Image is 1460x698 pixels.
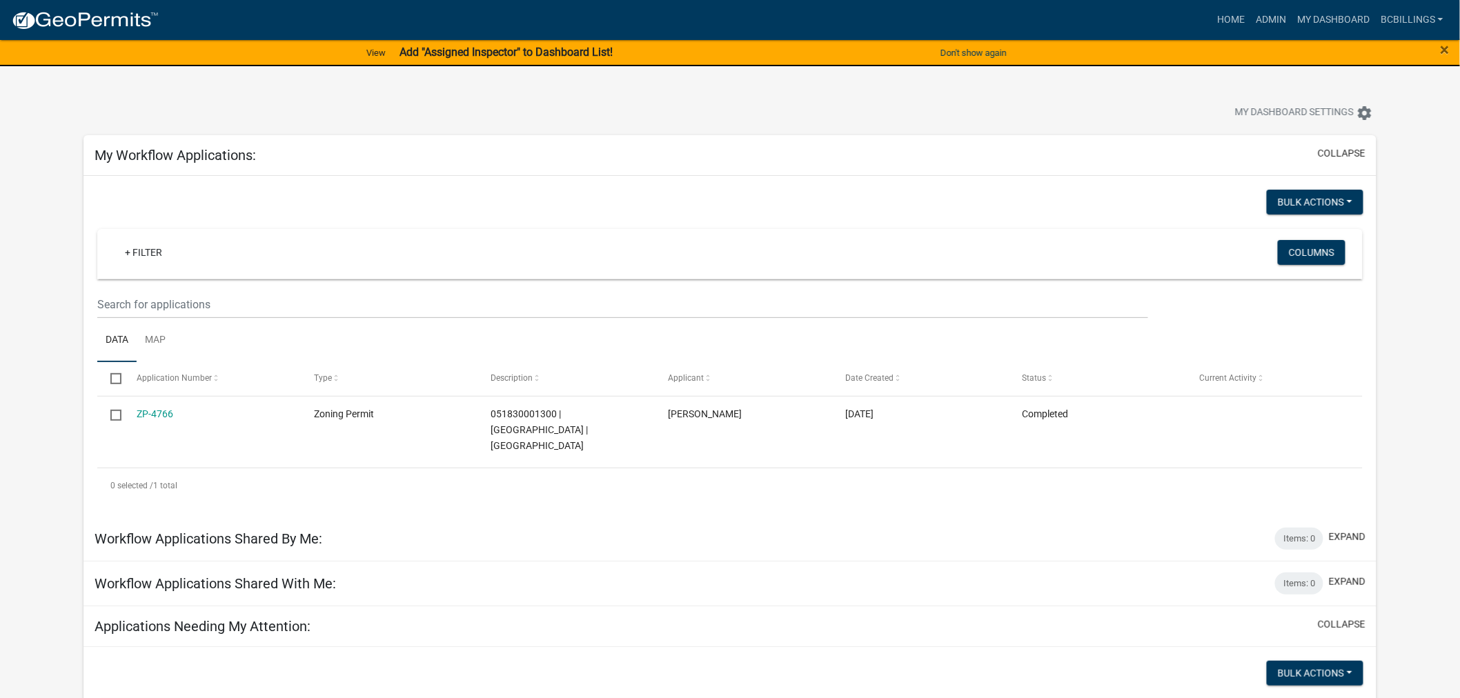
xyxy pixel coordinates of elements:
span: Application Number [137,373,212,383]
h5: Workflow Applications Shared By Me: [95,530,322,547]
datatable-header-cell: Status [1009,362,1186,395]
span: Applicant [668,373,704,383]
span: Date Created [845,373,894,383]
h5: Applications Needing My Attention: [95,618,310,635]
a: ZP-4766 [137,408,173,419]
button: expand [1329,530,1365,544]
button: Bulk Actions [1267,661,1363,686]
span: 0 selected / [110,481,153,490]
datatable-header-cell: Type [301,362,478,395]
button: collapse [1318,617,1365,632]
span: Brandon Billings [668,408,742,419]
span: Description [491,373,533,383]
div: collapse [83,176,1377,517]
span: Current Activity [1199,373,1256,383]
a: Bcbillings [1375,7,1449,33]
div: 1 total [97,468,1363,503]
datatable-header-cell: Select [97,362,124,395]
datatable-header-cell: Applicant [655,362,832,395]
button: expand [1329,575,1365,589]
button: Bulk Actions [1267,190,1363,215]
datatable-header-cell: Date Created [832,362,1009,395]
h5: My Workflow Applications: [95,147,256,163]
a: Map [137,319,174,363]
a: Admin [1250,7,1292,33]
h5: Workflow Applications Shared With Me: [95,575,336,592]
div: Items: 0 [1275,572,1323,595]
span: Zoning Permit [314,408,374,419]
span: Status [1023,373,1047,383]
strong: Add "Assigned Inspector" to Dashboard List! [399,46,613,59]
input: Search for applications [97,290,1149,319]
a: + Filter [114,240,173,265]
span: 06/15/2021 [845,408,874,419]
span: My Dashboard Settings [1235,105,1354,121]
a: My Dashboard [1292,7,1375,33]
span: Type [314,373,332,383]
a: View [361,41,391,64]
span: Completed [1023,408,1069,419]
datatable-header-cell: Description [477,362,655,395]
datatable-header-cell: Application Number [124,362,301,395]
button: Close [1441,41,1450,58]
span: × [1441,40,1450,59]
datatable-header-cell: Current Activity [1186,362,1363,395]
a: Data [97,319,137,363]
span: 051830001300 | Cerro Gordo County | 1232 250TH ST [491,408,589,451]
button: My Dashboard Settingssettings [1224,99,1384,126]
button: collapse [1318,146,1365,161]
button: Columns [1278,240,1345,265]
i: settings [1357,105,1373,121]
a: Home [1212,7,1250,33]
button: Don't show again [935,41,1012,64]
div: Items: 0 [1275,528,1323,550]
